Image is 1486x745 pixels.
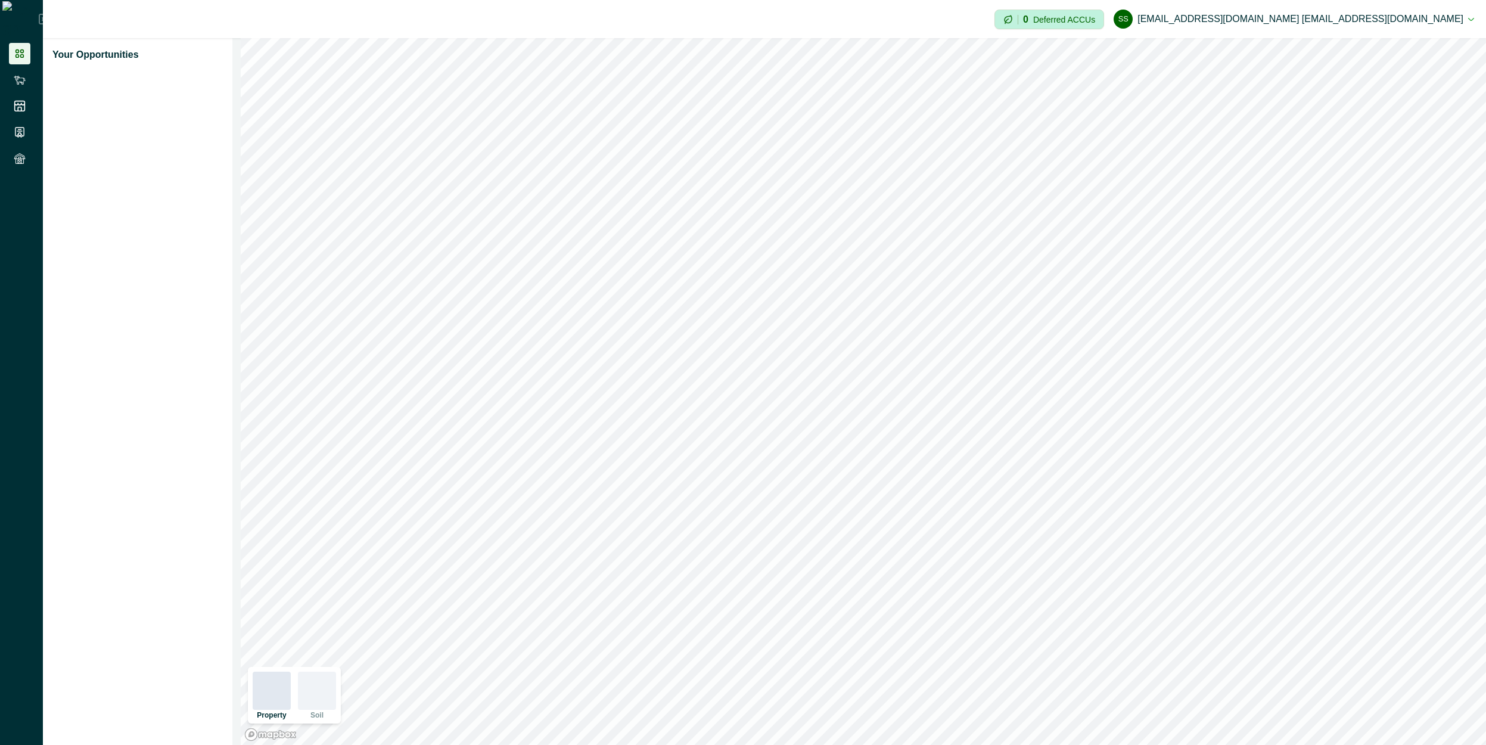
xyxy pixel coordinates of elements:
p: 0 [1023,15,1028,24]
img: Logo [2,1,39,37]
p: Deferred ACCUs [1033,15,1095,24]
p: Your Opportunities [52,48,139,62]
button: scp@agriprove.io scp@agriprove.io[EMAIL_ADDRESS][DOMAIN_NAME] [EMAIL_ADDRESS][DOMAIN_NAME] [1114,5,1474,33]
p: Soil [310,712,324,719]
p: Property [257,712,286,719]
a: Mapbox logo [244,728,297,741]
